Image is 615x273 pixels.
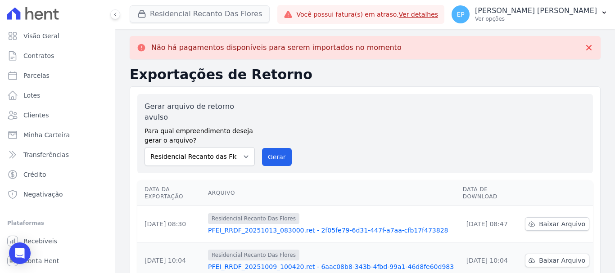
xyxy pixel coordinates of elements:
[459,180,522,206] th: Data de Download
[4,126,111,144] a: Minha Carteira
[208,250,299,260] span: Residencial Recanto Das Flores
[4,185,111,203] a: Negativação
[4,146,111,164] a: Transferências
[4,27,111,45] a: Visão Geral
[7,218,108,228] div: Plataformas
[23,237,57,246] span: Recebíveis
[4,232,111,250] a: Recebíveis
[23,51,54,60] span: Contratos
[137,180,204,206] th: Data da Exportação
[9,242,31,264] div: Open Intercom Messenger
[23,91,41,100] span: Lotes
[4,252,111,270] a: Conta Hent
[145,101,255,123] label: Gerar arquivo de retorno avulso
[4,67,111,85] a: Parcelas
[475,6,597,15] p: [PERSON_NAME] [PERSON_NAME]
[130,67,601,83] h2: Exportações de Retorno
[4,86,111,104] a: Lotes
[145,123,255,145] label: Para qual empreendimento deseja gerar o arquivo?
[475,15,597,22] p: Ver opções
[130,5,270,22] button: Residencial Recanto Das Flores
[208,262,456,271] a: PFEI_RRDF_20251009_100420.ret - 6aac08b8-343b-4fbd-99a1-46d8fe60d983
[23,71,50,80] span: Parcelas
[457,11,464,18] span: EP
[23,130,70,139] span: Minha Carteira
[23,190,63,199] span: Negativação
[23,31,59,40] span: Visão Geral
[296,10,438,19] span: Você possui fatura(s) em atraso.
[137,206,204,242] td: [DATE] 08:30
[23,150,69,159] span: Transferências
[459,206,522,242] td: [DATE] 08:47
[4,47,111,65] a: Contratos
[444,2,615,27] button: EP [PERSON_NAME] [PERSON_NAME] Ver opções
[4,166,111,183] a: Crédito
[539,219,585,228] span: Baixar Arquivo
[208,226,456,235] a: PFEI_RRDF_20251013_083000.ret - 2f05fe79-6d31-447f-a7aa-cfb17f473828
[23,111,49,120] span: Clientes
[4,106,111,124] a: Clientes
[208,213,299,224] span: Residencial Recanto Das Flores
[23,256,59,265] span: Conta Hent
[525,217,589,231] a: Baixar Arquivo
[525,254,589,267] a: Baixar Arquivo
[151,43,402,52] p: Não há pagamentos disponíveis para serem importados no momento
[539,256,585,265] span: Baixar Arquivo
[399,11,439,18] a: Ver detalhes
[262,148,292,166] button: Gerar
[204,180,459,206] th: Arquivo
[23,170,46,179] span: Crédito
